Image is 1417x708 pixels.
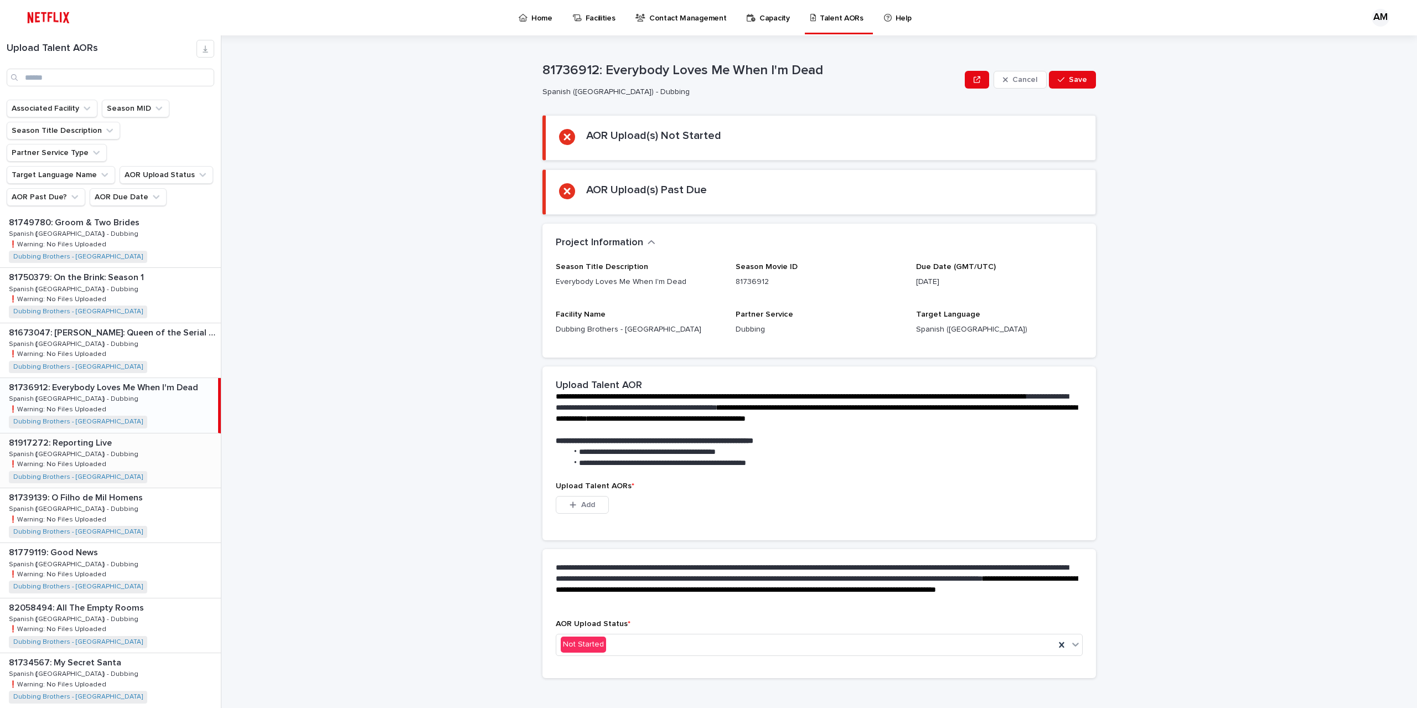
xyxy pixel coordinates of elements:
p: ❗️Warning: No Files Uploaded [9,679,108,689]
p: 81779119: Good News [9,545,100,558]
p: ❗️Warning: No Files Uploaded [9,569,108,578]
p: [DATE] [916,276,1083,288]
p: Spanish ([GEOGRAPHIC_DATA]) - Dubbing [9,283,141,293]
p: 81750379: On the Brink: Season 1 [9,270,146,283]
p: Spanish ([GEOGRAPHIC_DATA]) - Dubbing [9,228,141,238]
button: Save [1049,71,1096,89]
h2: AOR Upload(s) Not Started [586,129,721,142]
button: Target Language Name [7,166,115,184]
div: AM [1372,9,1389,27]
p: 82058494: All The Empty Rooms [9,601,146,613]
button: Project Information [556,237,655,249]
a: Dubbing Brothers - [GEOGRAPHIC_DATA] [13,528,143,536]
a: Dubbing Brothers - [GEOGRAPHIC_DATA] [13,418,143,426]
p: ❗️Warning: No Files Uploaded [9,404,108,414]
p: Spanish ([GEOGRAPHIC_DATA]) - Dubbing [9,393,141,403]
input: Search [7,69,214,86]
p: Dubbing Brothers - [GEOGRAPHIC_DATA] [556,324,722,335]
h1: Upload Talent AORs [7,43,196,55]
p: 81736912: Everybody Loves Me When I'm Dead [9,380,200,393]
a: Dubbing Brothers - [GEOGRAPHIC_DATA] [13,308,143,316]
a: Dubbing Brothers - [GEOGRAPHIC_DATA] [13,363,143,371]
button: AOR Past Due? [7,188,85,206]
p: Spanish ([GEOGRAPHIC_DATA]) - Dubbing [9,559,141,569]
span: Due Date (GMT/UTC) [916,263,996,271]
span: AOR Upload Status [556,620,630,628]
button: Add [556,496,609,514]
p: Spanish ([GEOGRAPHIC_DATA]) - Dubbing [9,503,141,513]
h2: AOR Upload(s) Past Due [586,183,707,197]
button: AOR Due Date [90,188,167,206]
p: Spanish ([GEOGRAPHIC_DATA]) - Dubbing [9,668,141,678]
span: Season Movie ID [736,263,798,271]
p: Dubbing [736,324,902,335]
button: Partner Service Type [7,144,107,162]
span: Save [1069,76,1087,84]
p: 81734567: My Secret Santa [9,655,123,668]
span: Cancel [1012,76,1037,84]
p: Spanish ([GEOGRAPHIC_DATA]) - Dubbing [542,87,956,97]
span: Season Title Description [556,263,648,271]
p: 81749780: Groom & Two Brides [9,215,142,228]
p: ❗️Warning: No Files Uploaded [9,293,108,303]
p: Spanish ([GEOGRAPHIC_DATA]) - Dubbing [9,613,141,623]
button: Cancel [994,71,1047,89]
div: Not Started [561,637,606,653]
p: ❗️Warning: No Files Uploaded [9,458,108,468]
p: ❗️Warning: No Files Uploaded [9,623,108,633]
span: Add [581,501,595,509]
p: Spanish ([GEOGRAPHIC_DATA]) [916,324,1083,335]
button: AOR Upload Status [120,166,213,184]
span: Upload Talent AORs [556,482,634,490]
a: Dubbing Brothers - [GEOGRAPHIC_DATA] [13,473,143,481]
p: Spanish ([GEOGRAPHIC_DATA]) - Dubbing [9,338,141,348]
p: 81917272: Reporting Live [9,436,114,448]
img: ifQbXi3ZQGMSEF7WDB7W [22,7,75,29]
span: Partner Service [736,311,793,318]
span: Target Language [916,311,980,318]
p: 81673047: [PERSON_NAME]: Queen of the Serial Killers [9,325,219,338]
p: 81736912 [736,276,902,288]
a: Dubbing Brothers - [GEOGRAPHIC_DATA] [13,638,143,646]
p: Spanish ([GEOGRAPHIC_DATA]) - Dubbing [9,448,141,458]
p: 81739139: O Filho de Mil Homens [9,490,145,503]
button: Associated Facility [7,100,97,117]
span: Facility Name [556,311,606,318]
p: Everybody Loves Me When I'm Dead [556,276,722,288]
a: Dubbing Brothers - [GEOGRAPHIC_DATA] [13,583,143,591]
a: Dubbing Brothers - [GEOGRAPHIC_DATA] [13,693,143,701]
p: 81736912: Everybody Loves Me When I'm Dead [542,63,960,79]
button: Season MID [102,100,169,117]
button: Season Title Description [7,122,120,139]
a: Dubbing Brothers - [GEOGRAPHIC_DATA] [13,253,143,261]
p: ❗️Warning: No Files Uploaded [9,514,108,524]
p: ❗️Warning: No Files Uploaded [9,348,108,358]
h2: Upload Talent AOR [556,380,642,392]
p: ❗️Warning: No Files Uploaded [9,239,108,249]
h2: Project Information [556,237,643,249]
